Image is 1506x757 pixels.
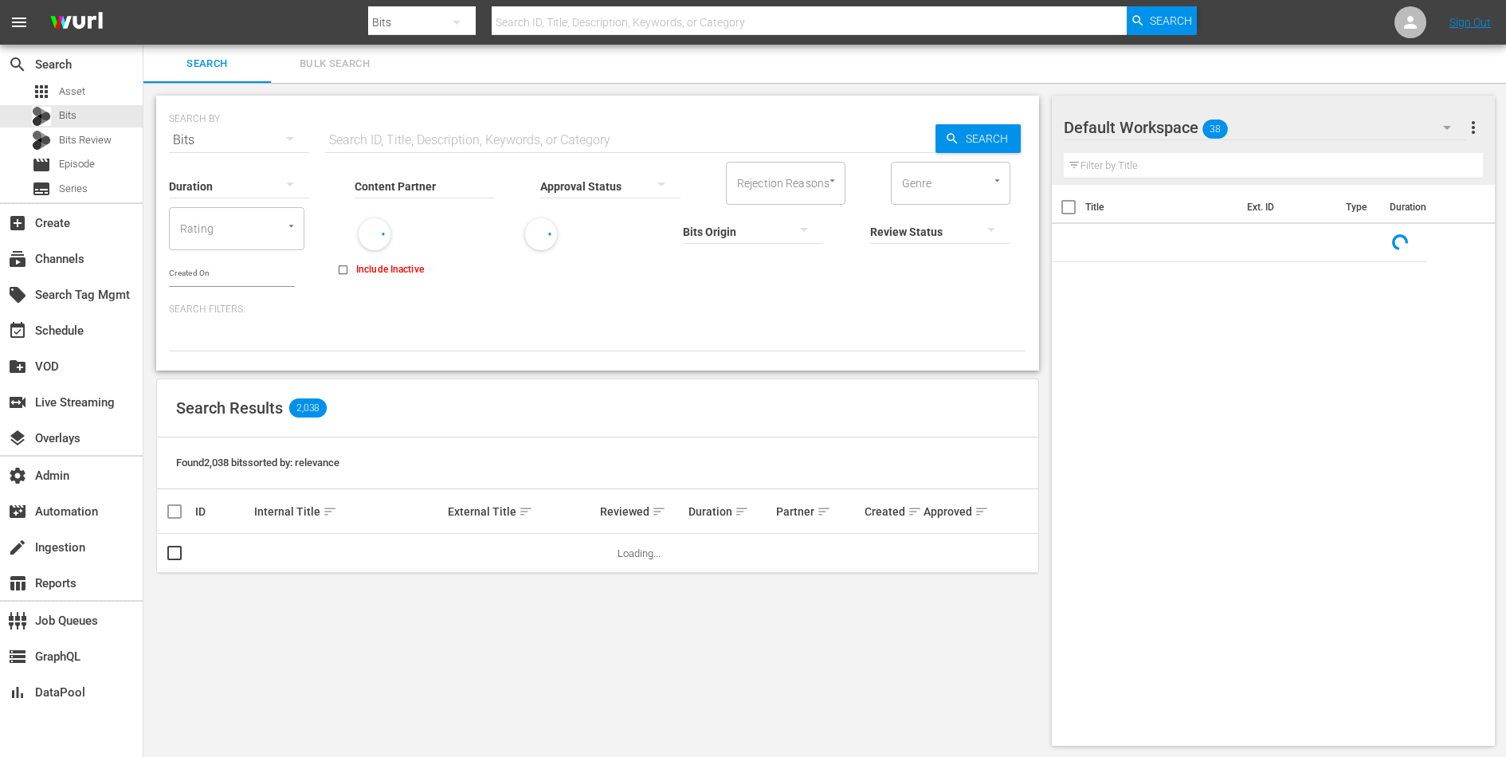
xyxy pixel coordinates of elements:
div: Approved [924,502,978,521]
div: Created [865,502,919,521]
a: Sign Out [1449,16,1491,29]
span: Include Inactive [356,262,424,277]
span: Asset [32,82,51,101]
div: Reviewed [600,502,684,521]
span: more_vert [1464,118,1483,137]
span: Bulk Search [280,55,389,73]
div: Default Workspace [1064,105,1466,150]
button: Open [284,218,299,233]
span: Live Streaming [8,393,27,412]
th: Type [1336,185,1380,229]
span: Job Queues [8,611,27,630]
span: Reports [8,574,27,593]
button: Open [990,173,1005,188]
th: Duration [1380,185,1476,229]
button: more_vert [1464,108,1483,147]
span: sort [908,504,922,519]
span: 2,038 [289,398,327,418]
button: Search [935,124,1021,153]
button: Search [1127,6,1197,35]
span: Asset [59,84,85,100]
div: Partner [776,502,860,521]
div: Internal Title [254,502,443,521]
div: Bits Review [32,131,51,150]
span: Create [8,214,27,233]
span: Search [959,124,1021,153]
span: sort [735,504,749,519]
th: Title [1085,185,1237,229]
th: Ext. ID [1237,185,1337,229]
span: Series [32,179,51,198]
span: Overlays [8,429,27,448]
span: Search Tag Mgmt [8,285,27,304]
span: Episode [59,156,95,172]
span: Search [1150,6,1192,35]
span: menu [10,13,29,32]
div: Bits [32,107,51,126]
div: ID [195,505,249,518]
span: Search [8,55,27,74]
span: DataPool [8,683,27,702]
span: Search [153,55,261,73]
span: VOD [8,357,27,376]
div: External Title [448,502,596,521]
span: Search Results [176,398,283,418]
span: GraphQL [8,647,27,666]
button: Open [825,173,840,188]
p: Search Filters: [169,303,1026,316]
span: Schedule [8,321,27,340]
span: Channels [8,249,27,269]
div: Duration [688,502,772,521]
span: Episode [32,155,51,175]
span: sort [975,504,989,519]
span: sort [323,504,337,519]
span: Automation [8,502,27,521]
span: Loading... [618,547,661,559]
span: sort [817,504,831,519]
span: Ingestion [8,538,27,557]
span: sort [519,504,533,519]
div: Bits [169,118,309,163]
span: Found 2,038 bits sorted by: relevance [176,457,339,469]
span: 38 [1202,112,1228,146]
img: ans4CAIJ8jUAAAAAAAAAAAAAAAAAAAAAAAAgQb4GAAAAAAAAAAAAAAAAAAAAAAAAJMjXAAAAAAAAAAAAAAAAAAAAAAAAgAT5G... [38,4,115,41]
span: Admin [8,466,27,485]
span: Series [59,181,88,197]
span: Bits Review [59,132,112,148]
span: Bits [59,108,76,124]
span: sort [652,504,666,519]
